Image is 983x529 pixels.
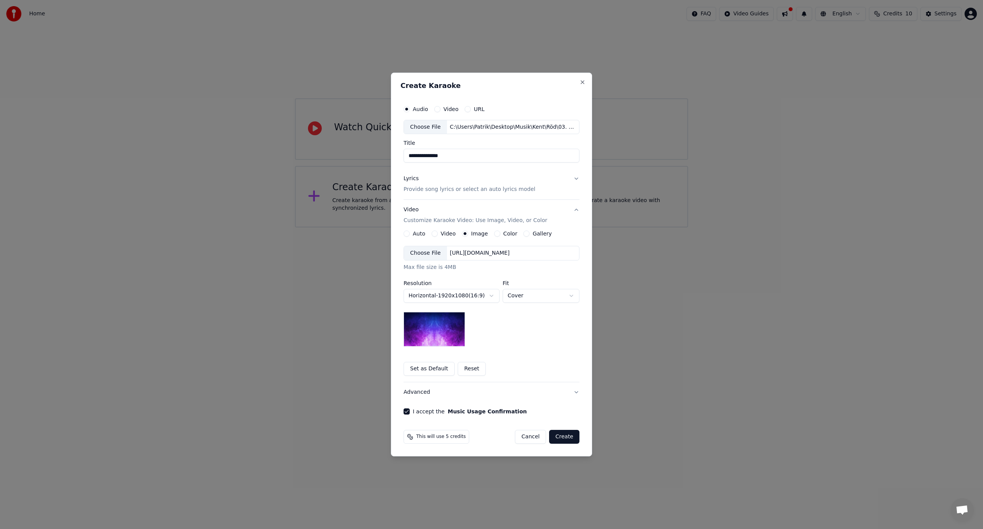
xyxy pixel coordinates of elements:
label: Image [471,231,488,236]
span: This will use 5 credits [416,434,466,440]
div: Choose File [404,246,447,260]
button: VideoCustomize Karaoke Video: Use Image, Video, or Color [404,200,579,231]
label: Auto [413,231,425,236]
div: Max file size is 4MB [404,264,579,271]
div: Video [404,206,547,225]
button: I accept the [448,409,527,414]
label: I accept the [413,409,527,414]
label: Video [444,106,458,112]
label: Gallery [533,231,552,236]
button: LyricsProvide song lyrics or select an auto lyrics model [404,169,579,200]
label: Title [404,141,579,146]
label: Resolution [404,280,500,286]
div: C:\Users\Patrik\Desktop\Musik\Kent\Röd\03. Krossa allt.[MEDICAL_DATA] [447,123,578,131]
label: Color [503,231,518,236]
button: Advanced [404,382,579,402]
label: URL [474,106,485,112]
div: Lyrics [404,175,419,183]
h2: Create Karaoke [400,82,583,89]
button: Create [549,430,579,444]
button: Cancel [515,430,546,444]
label: Audio [413,106,428,112]
p: Provide song lyrics or select an auto lyrics model [404,186,535,194]
div: [URL][DOMAIN_NAME] [447,249,513,257]
p: Customize Karaoke Video: Use Image, Video, or Color [404,217,547,225]
div: VideoCustomize Karaoke Video: Use Image, Video, or Color [404,231,579,382]
label: Fit [503,280,579,286]
label: Video [441,231,456,236]
button: Reset [458,362,486,376]
button: Set as Default [404,362,455,376]
div: Choose File [404,120,447,134]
